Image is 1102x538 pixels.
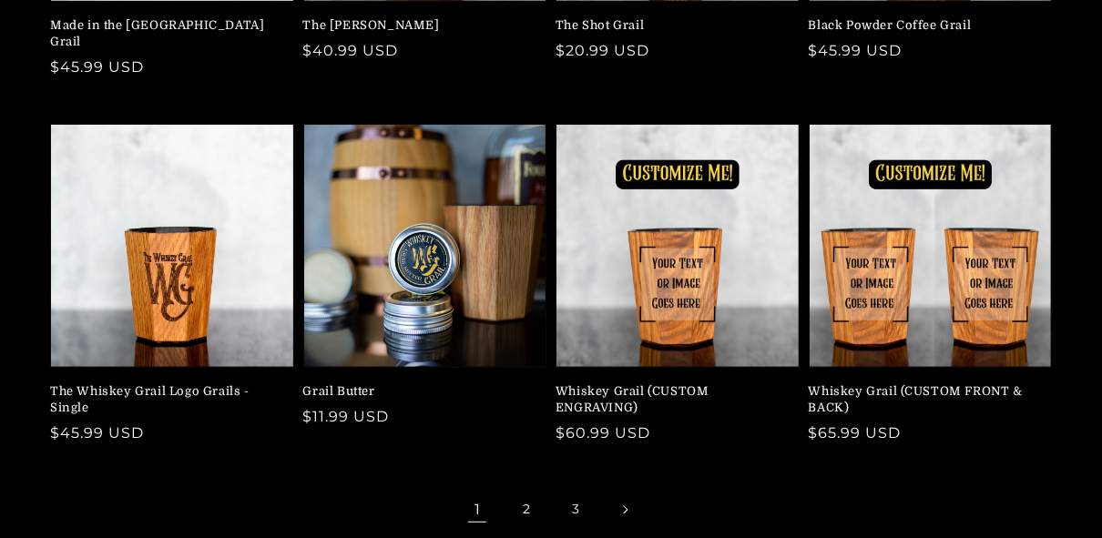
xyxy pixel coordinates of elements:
a: Black Powder Coffee Grail [809,17,1042,34]
a: Next page [605,490,645,530]
a: Whiskey Grail (CUSTOM ENGRAVING) [556,383,789,416]
a: The Shot Grail [556,17,789,34]
a: Whiskey Grail (CUSTOM FRONT & BACK) [809,383,1042,416]
a: The Whiskey Grail Logo Grails - Single [50,383,283,416]
a: Page 3 [556,490,596,530]
a: The [PERSON_NAME] [303,17,536,34]
a: Grail Butter [303,383,536,400]
a: Page 2 [506,490,546,530]
a: Made in the [GEOGRAPHIC_DATA] Grail [50,17,283,50]
span: Page 1 [457,490,497,530]
nav: Pagination [50,490,1052,530]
